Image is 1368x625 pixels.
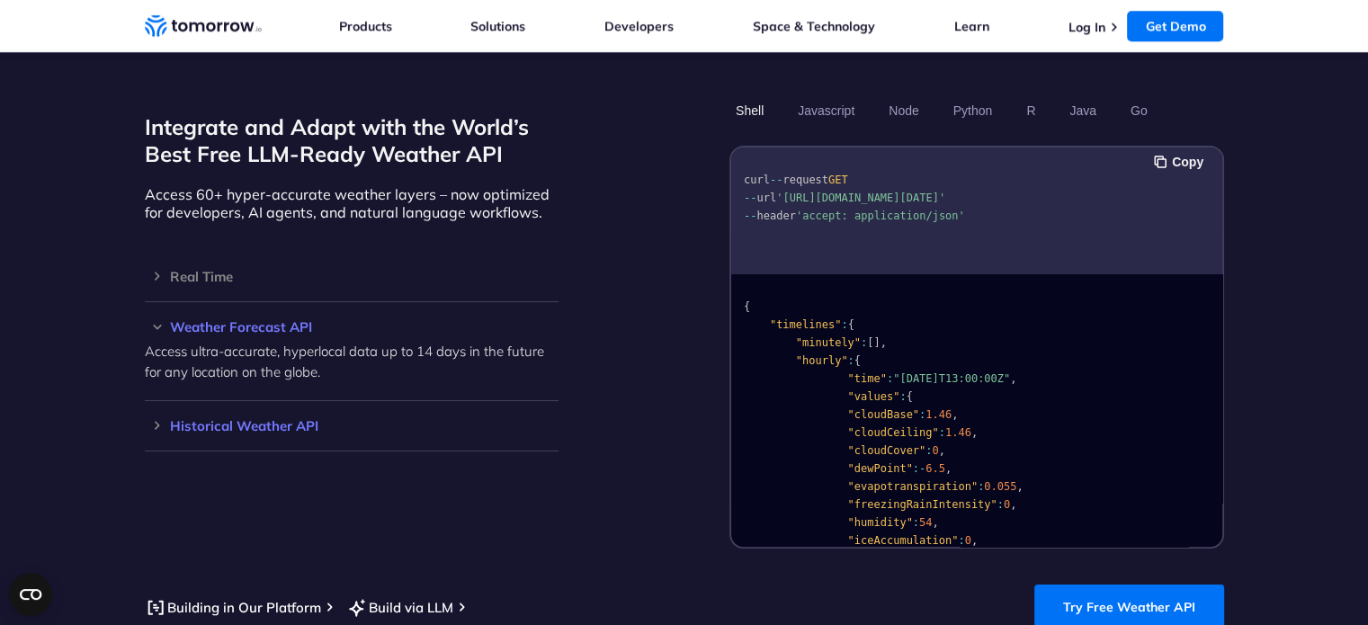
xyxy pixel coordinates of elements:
[1004,498,1010,511] span: 0
[145,596,321,619] a: Building in Our Platform
[145,320,559,334] h3: Weather Forecast API
[744,300,750,313] span: {
[744,210,756,222] span: --
[873,336,880,349] span: ]
[945,462,952,475] span: ,
[604,18,674,34] a: Developers
[938,426,944,439] span: :
[847,372,886,385] span: "time"
[925,462,945,475] span: 6.5
[744,174,770,186] span: curl
[882,95,925,126] button: Node
[769,174,782,186] span: --
[958,534,964,547] span: :
[756,210,795,222] span: header
[753,18,875,34] a: Space & Technology
[964,534,970,547] span: 0
[847,498,997,511] span: "freezingRainIntensity"
[1127,11,1223,41] a: Get Demo
[925,444,932,457] span: :
[145,270,559,283] h3: Real Time
[1063,95,1103,126] button: Java
[847,480,978,493] span: "evapotranspiration"
[946,95,998,126] button: Python
[997,498,1003,511] span: :
[795,354,847,367] span: "hourly"
[847,354,854,367] span: :
[880,336,886,349] span: ,
[791,95,861,126] button: Javascript
[776,192,945,204] span: '[URL][DOMAIN_NAME][DATE]'
[899,390,906,403] span: :
[867,336,873,349] span: [
[756,192,776,204] span: url
[795,336,860,349] span: "minutely"
[9,573,52,616] button: Open CMP widget
[1123,95,1153,126] button: Go
[145,13,262,40] a: Home link
[795,210,964,222] span: 'accept: application/json'
[1154,152,1209,172] button: Copy
[944,426,970,439] span: 1.46
[145,419,559,433] h3: Historical Weather API
[952,408,958,421] span: ,
[970,426,977,439] span: ,
[1068,19,1104,35] a: Log In
[729,95,770,126] button: Shell
[145,185,559,221] p: Access 60+ hyper-accurate weather layers – now optimized for developers, AI agents, and natural l...
[925,408,952,421] span: 1.46
[919,516,932,529] span: 54
[145,341,559,382] p: Access ultra-accurate, hyperlocal data up to 14 days in the future for any location on the globe.
[847,462,912,475] span: "dewPoint"
[886,372,892,385] span: :
[854,354,860,367] span: {
[932,516,938,529] span: ,
[1010,498,1016,511] span: ,
[847,426,938,439] span: "cloudCeiling"
[346,596,453,619] a: Build via LLM
[919,408,925,421] span: :
[744,192,756,204] span: --
[841,318,847,331] span: :
[339,18,392,34] a: Products
[978,480,984,493] span: :
[145,113,559,167] h2: Integrate and Adapt with the World’s Best Free LLM-Ready Weather API
[861,336,867,349] span: :
[827,174,847,186] span: GET
[912,516,918,529] span: :
[847,408,918,421] span: "cloudBase"
[906,390,912,403] span: {
[938,444,944,457] span: ,
[847,318,854,331] span: {
[847,390,899,403] span: "values"
[847,534,958,547] span: "iceAccumulation"
[847,516,912,529] span: "humidity"
[470,18,525,34] a: Solutions
[769,318,840,331] span: "timelines"
[919,462,925,475] span: -
[847,444,925,457] span: "cloudCover"
[1020,95,1042,126] button: R
[970,534,977,547] span: ,
[984,480,1016,493] span: 0.055
[1016,480,1023,493] span: ,
[893,372,1010,385] span: "[DATE]T13:00:00Z"
[912,462,918,475] span: :
[954,18,989,34] a: Learn
[1010,372,1016,385] span: ,
[932,444,938,457] span: 0
[782,174,828,186] span: request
